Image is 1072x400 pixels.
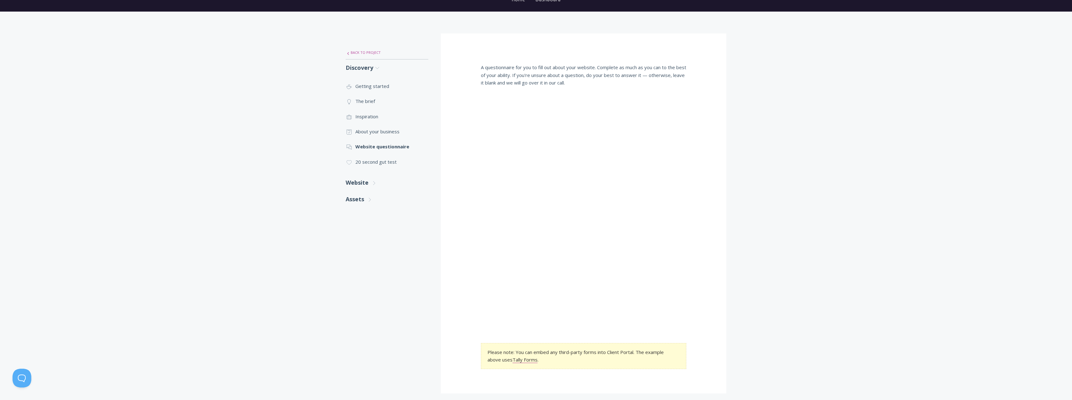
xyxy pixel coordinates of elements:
[346,94,428,109] a: The brief
[346,46,428,59] a: Back to Project
[346,59,428,76] a: Discovery
[481,64,686,86] p: A questionnaire for you to fill out about your website. Complete as much as you can to the best o...
[481,343,686,369] section: Please note: You can embed any third-party forms into Client Portal. The example above uses .
[346,139,428,154] a: Website questionnaire
[346,109,428,124] a: Inspiration
[481,91,686,338] iframe: Agency - Website
[346,124,428,139] a: About your business
[13,369,31,387] iframe: Toggle Customer Support
[346,154,428,169] a: 20 second gut test
[346,191,428,208] a: Assets
[346,174,428,191] a: Website
[513,356,538,363] a: Tally Forms
[346,79,428,94] a: Getting started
